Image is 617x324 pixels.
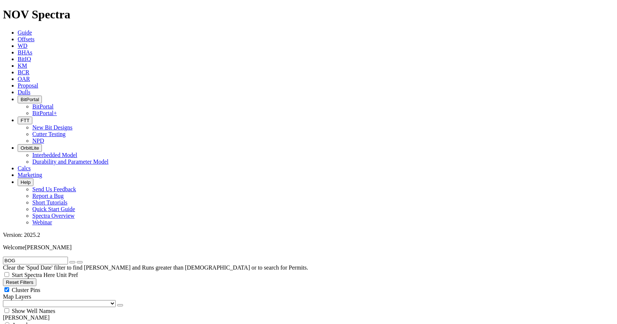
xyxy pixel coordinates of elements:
a: BitIQ [18,56,31,62]
button: BitPortal [18,96,42,103]
a: Marketing [18,172,42,178]
div: Version: 2025.2 [3,232,614,238]
a: OAR [18,76,30,82]
span: Start Spectra Here [12,272,55,278]
span: BitPortal [21,97,39,102]
a: Webinar [32,219,52,225]
span: Unit Pref [56,272,78,278]
input: Search [3,257,68,264]
span: Clear the 'Spud Date' filter to find [PERSON_NAME] and Runs greater than [DEMOGRAPHIC_DATA] or to... [3,264,308,271]
a: BitPortal [32,103,54,110]
a: Report a Bug [32,193,64,199]
a: Quick Start Guide [32,206,75,212]
a: BHAs [18,49,32,56]
p: Welcome [3,244,614,251]
a: Interbedded Model [32,152,77,158]
span: Cluster Pins [12,287,40,293]
span: OrbitLite [21,145,39,151]
a: Cutter Testing [32,131,66,137]
a: Offsets [18,36,35,42]
span: FTT [21,118,29,123]
button: Reset Filters [3,278,36,286]
span: Help [21,179,30,185]
a: Durability and Parameter Model [32,159,109,165]
button: Help [18,178,33,186]
a: Dulls [18,89,30,95]
a: BitPortal+ [32,110,57,116]
a: Guide [18,29,32,36]
a: Send Us Feedback [32,186,76,192]
a: NPD [32,138,44,144]
a: Calcs [18,165,31,171]
button: OrbitLite [18,144,42,152]
div: [PERSON_NAME] [3,314,614,321]
h1: NOV Spectra [3,8,614,21]
span: Show Well Names [12,308,55,314]
a: Spectra Overview [32,213,75,219]
a: Proposal [18,82,38,89]
a: BCR [18,69,29,75]
span: Map Layers [3,293,31,300]
a: WD [18,43,28,49]
input: Start Spectra Here [4,272,9,277]
a: KM [18,63,27,69]
a: Short Tutorials [32,199,68,206]
a: New Bit Designs [32,124,72,131]
button: FTT [18,117,32,124]
span: [PERSON_NAME] [25,244,72,250]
